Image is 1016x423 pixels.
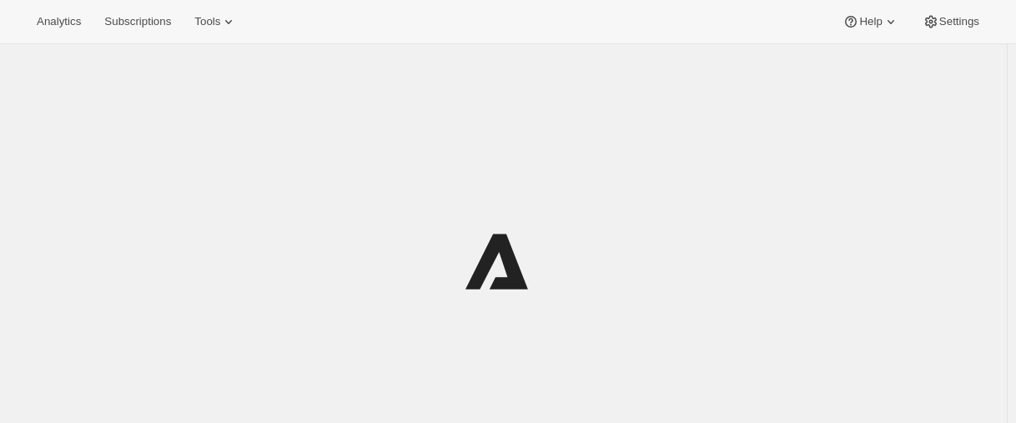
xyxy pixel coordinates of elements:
button: Settings [913,10,989,33]
span: Analytics [37,15,81,28]
button: Subscriptions [94,10,181,33]
span: Tools [194,15,220,28]
button: Help [832,10,908,33]
span: Subscriptions [104,15,171,28]
button: Tools [184,10,247,33]
span: Settings [939,15,979,28]
span: Help [859,15,882,28]
button: Analytics [27,10,91,33]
